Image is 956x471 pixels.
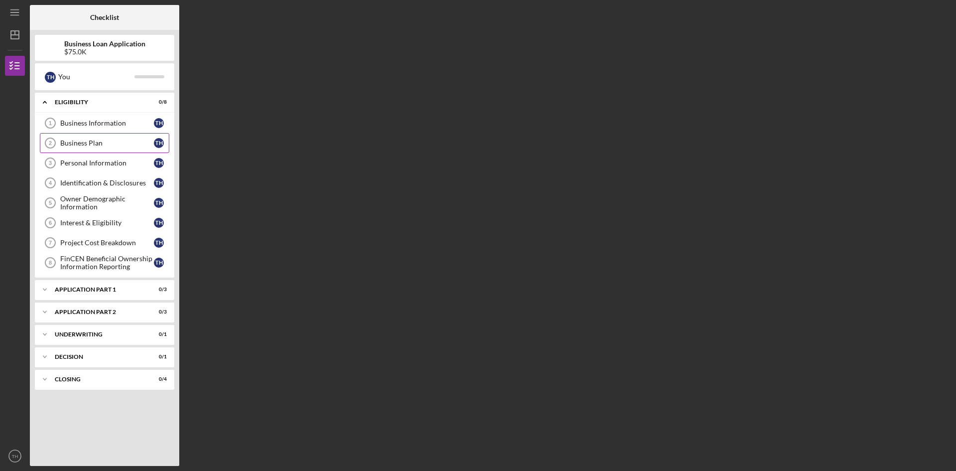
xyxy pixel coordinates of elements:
[154,238,164,248] div: T H
[154,118,164,128] div: T H
[60,159,154,167] div: Personal Information
[45,72,56,83] div: T H
[49,260,52,266] tspan: 8
[12,454,18,459] text: TH
[40,153,169,173] a: 3Personal InformationTH
[49,240,52,246] tspan: 7
[49,220,52,226] tspan: 6
[60,219,154,227] div: Interest & Eligibility
[154,258,164,268] div: T H
[64,48,145,56] div: $75.0K
[149,99,167,105] div: 0 / 8
[49,180,52,186] tspan: 4
[55,331,142,337] div: Underwriting
[49,120,52,126] tspan: 1
[154,138,164,148] div: T H
[64,40,145,48] b: Business Loan Application
[149,331,167,337] div: 0 / 1
[40,233,169,253] a: 7Project Cost BreakdownTH
[40,133,169,153] a: 2Business PlanTH
[40,173,169,193] a: 4Identification & DisclosuresTH
[149,309,167,315] div: 0 / 3
[60,139,154,147] div: Business Plan
[55,309,142,315] div: Application Part 2
[154,198,164,208] div: T H
[154,158,164,168] div: T H
[60,119,154,127] div: Business Information
[60,255,154,271] div: FinCEN Beneficial Ownership Information Reporting
[60,195,154,211] div: Owner Demographic Information
[5,446,25,466] button: TH
[149,354,167,360] div: 0 / 1
[49,200,52,206] tspan: 5
[60,239,154,247] div: Project Cost Breakdown
[154,178,164,188] div: T H
[55,354,142,360] div: Decision
[58,68,134,85] div: You
[55,376,142,382] div: Closing
[90,13,119,21] b: Checklist
[40,113,169,133] a: 1Business InformationTH
[149,376,167,382] div: 0 / 4
[49,140,52,146] tspan: 2
[40,253,169,273] a: 8FinCEN Beneficial Ownership Information ReportingTH
[149,287,167,293] div: 0 / 3
[60,179,154,187] div: Identification & Disclosures
[154,218,164,228] div: T H
[55,287,142,293] div: Application Part 1
[55,99,142,105] div: Eligibility
[40,193,169,213] a: 5Owner Demographic InformationTH
[49,160,52,166] tspan: 3
[40,213,169,233] a: 6Interest & EligibilityTH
